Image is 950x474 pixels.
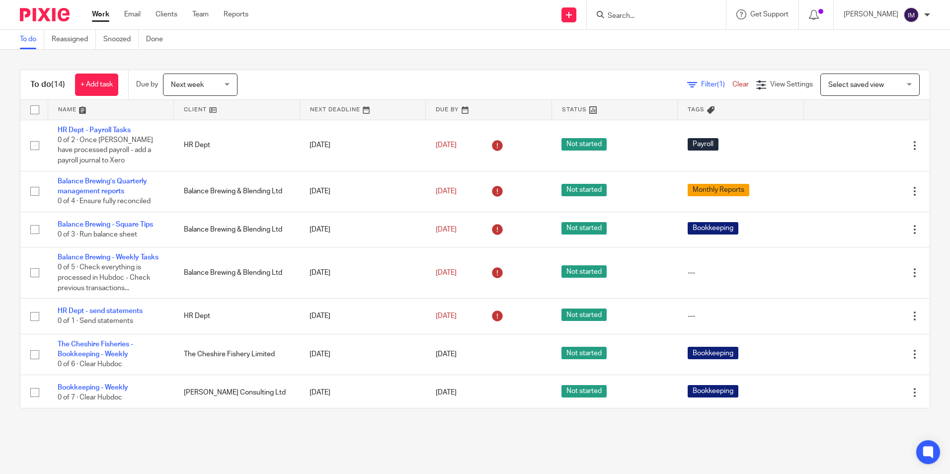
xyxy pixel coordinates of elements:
[561,385,607,397] span: Not started
[688,385,738,397] span: Bookkeeping
[561,138,607,151] span: Not started
[300,247,426,299] td: [DATE]
[561,309,607,321] span: Not started
[436,226,457,233] span: [DATE]
[174,171,300,212] td: Balance Brewing & Blending Ltd
[436,313,457,319] span: [DATE]
[174,120,300,171] td: HR Dept
[436,389,457,396] span: [DATE]
[300,375,426,410] td: [DATE]
[903,7,919,23] img: svg%3E
[174,299,300,334] td: HR Dept
[92,9,109,19] a: Work
[58,394,122,401] span: 0 of 7 · Clear Hubdoc
[136,79,158,89] p: Due by
[30,79,65,90] h1: To do
[171,81,204,88] span: Next week
[688,268,794,278] div: ---
[51,80,65,88] span: (14)
[103,30,139,49] a: Snoozed
[300,212,426,247] td: [DATE]
[174,247,300,299] td: Balance Brewing & Blending Ltd
[58,178,147,195] a: Balance Brewing’s Quarterly management reports
[75,74,118,96] a: + Add task
[20,8,70,21] img: Pixie
[58,384,128,391] a: Bookkeeping - Weekly
[436,142,457,149] span: [DATE]
[52,30,96,49] a: Reassigned
[300,120,426,171] td: [DATE]
[300,299,426,334] td: [DATE]
[58,198,151,205] span: 0 of 4 · Ensure fully reconciled
[436,269,457,276] span: [DATE]
[436,351,457,358] span: [DATE]
[844,9,898,19] p: [PERSON_NAME]
[174,334,300,375] td: The Cheshire Fishery Limited
[58,137,153,164] span: 0 of 2 · Once [PERSON_NAME] have processed payroll - add a payroll journal to Xero
[688,222,738,235] span: Bookkeeping
[58,308,143,315] a: HR Dept - send statements
[58,318,133,325] span: 0 of 1 · Send statements
[124,9,141,19] a: Email
[20,30,44,49] a: To do
[58,264,150,292] span: 0 of 5 · Check everything is processed in Hubdoc - Check previous transactions...
[156,9,177,19] a: Clients
[146,30,170,49] a: Done
[750,11,789,18] span: Get Support
[58,231,137,238] span: 0 of 3 · Run balance sheet
[688,184,749,196] span: Monthly Reports
[688,138,718,151] span: Payroll
[300,171,426,212] td: [DATE]
[224,9,248,19] a: Reports
[58,127,131,134] a: HR Dept - Payroll Tasks
[732,81,749,88] a: Clear
[58,361,122,368] span: 0 of 6 · Clear Hubdoc
[561,347,607,359] span: Not started
[561,184,607,196] span: Not started
[300,334,426,375] td: [DATE]
[436,188,457,195] span: [DATE]
[58,254,158,261] a: Balance Brewing - Weekly Tasks
[174,212,300,247] td: Balance Brewing & Blending Ltd
[561,265,607,278] span: Not started
[58,221,153,228] a: Balance Brewing - Square Tips
[688,107,705,112] span: Tags
[717,81,725,88] span: (1)
[770,81,813,88] span: View Settings
[607,12,696,21] input: Search
[688,347,738,359] span: Bookkeeping
[561,222,607,235] span: Not started
[174,375,300,410] td: [PERSON_NAME] Consulting Ltd
[828,81,884,88] span: Select saved view
[192,9,209,19] a: Team
[688,311,794,321] div: ---
[701,81,732,88] span: Filter
[58,341,133,358] a: The Cheshire Fisheries - Bookkeeping - Weekly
